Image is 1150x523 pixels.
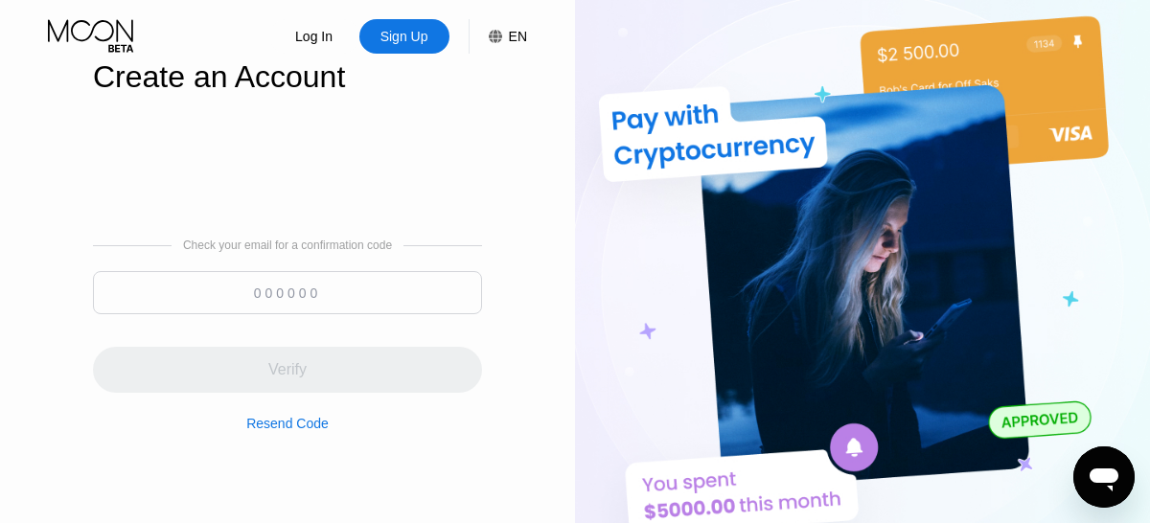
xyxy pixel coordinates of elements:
iframe: Button to launch messaging window [1073,446,1135,508]
div: Log In [269,19,359,54]
input: 000000 [93,271,482,314]
div: Create an Account [93,59,482,95]
div: Resend Code [246,416,329,431]
div: Sign Up [359,19,449,54]
div: Sign Up [379,27,430,46]
div: Log In [293,27,334,46]
div: EN [469,19,527,54]
div: Check your email for a confirmation code [183,239,392,252]
div: EN [509,29,527,44]
div: Resend Code [246,393,329,431]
